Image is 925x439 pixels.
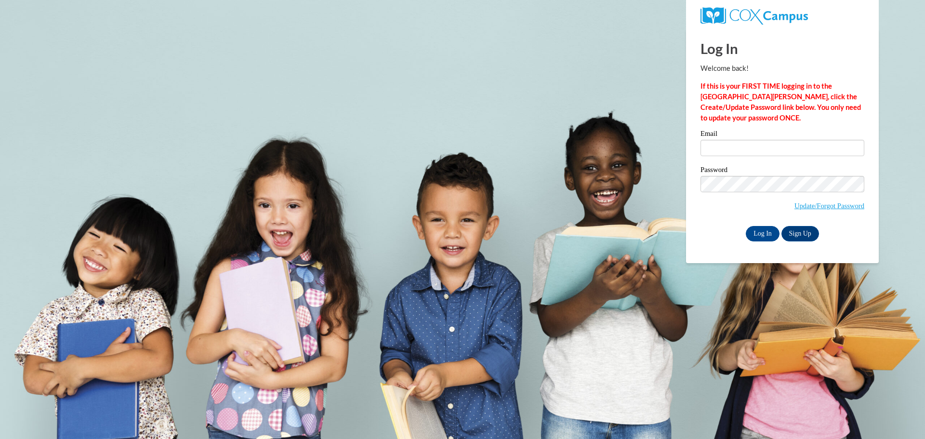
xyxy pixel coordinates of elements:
img: COX Campus [700,7,808,25]
a: COX Campus [700,11,808,19]
label: Email [700,130,864,140]
label: Password [700,166,864,176]
a: Update/Forgot Password [794,202,864,210]
strong: If this is your FIRST TIME logging in to the [GEOGRAPHIC_DATA][PERSON_NAME], click the Create/Upd... [700,82,861,122]
p: Welcome back! [700,63,864,74]
input: Log In [746,226,780,241]
h1: Log In [700,39,864,58]
a: Sign Up [781,226,819,241]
